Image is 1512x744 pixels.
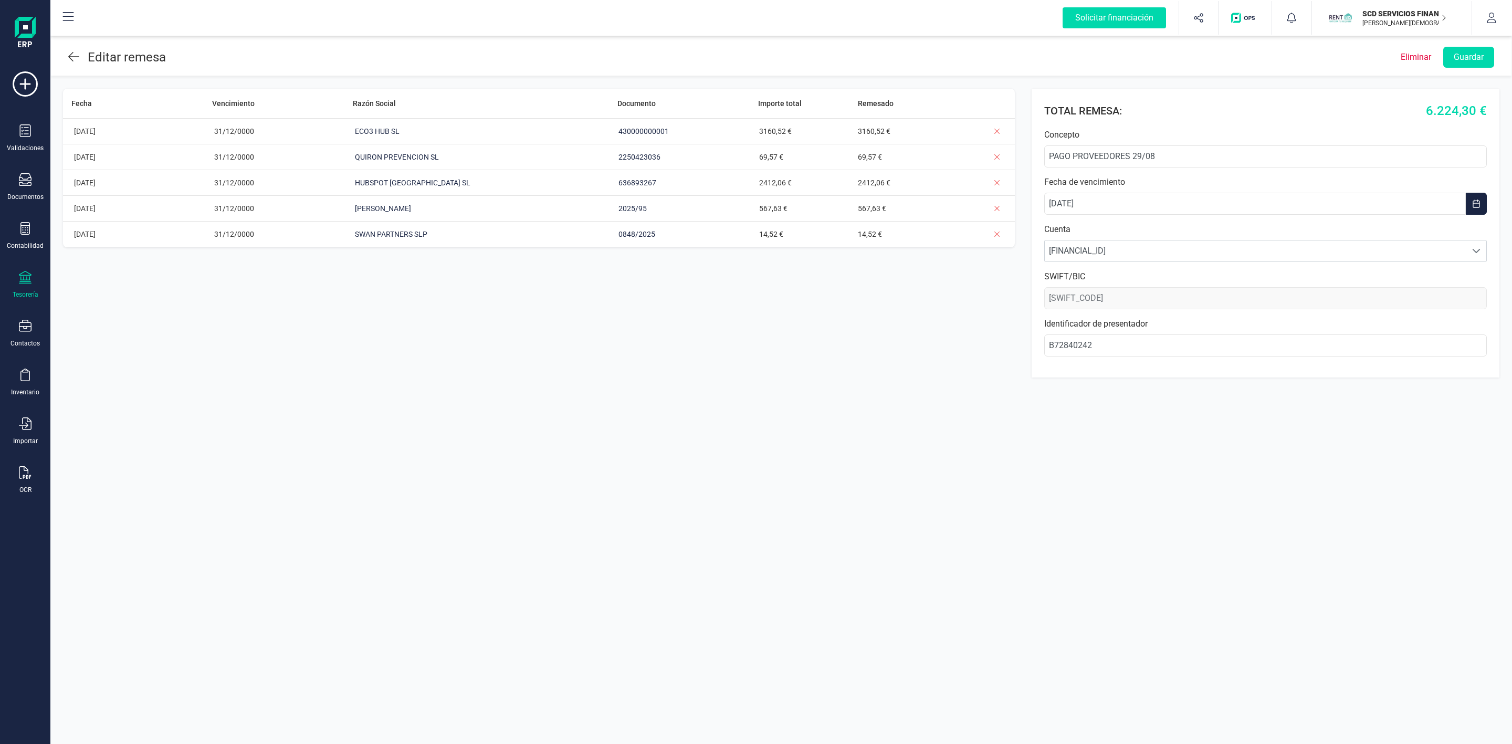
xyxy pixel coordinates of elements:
p: SCD SERVICIOS FINANCIEROS SL [1362,8,1446,19]
span: Fecha [71,99,92,108]
div: Documentos [7,193,44,201]
span: ECO3 HUB SL [352,126,402,137]
span: SWAN PARTNERS SLP [352,229,430,240]
div: Importar [13,437,38,445]
span: 2412,06 € [855,177,893,188]
span: [DATE] [71,126,98,137]
div: Tesorería [13,290,38,299]
span: 14,52 € [757,229,786,240]
span: 567,63 € [757,203,790,214]
p: Eliminar [1401,51,1431,64]
span: Documento [617,99,656,108]
span: [DATE] [71,229,98,240]
span: 567,63 € [855,203,889,214]
span: 0848/2025 [616,229,658,240]
div: Validaciones [7,144,44,152]
span: 2025/95 [616,203,649,214]
label: Fecha de vencimiento [1044,176,1487,188]
span: 3160,52 € [855,126,893,137]
span: 430000000001 [616,126,671,137]
label: Cuenta [1044,223,1487,236]
img: SC [1329,6,1352,29]
span: QUIRON PREVENCION SL [352,152,442,163]
img: Logo Finanedi [15,17,36,50]
div: Solicitar financiación [1063,7,1166,28]
input: dd/mm/aaaa [1044,193,1466,215]
span: [DATE] [71,177,98,188]
span: 2412,06 € [757,177,794,188]
span: Vencimiento [212,99,255,108]
span: 31/12/0000 [212,177,257,188]
span: 636893267 [616,177,659,188]
button: Solicitar financiación [1050,1,1179,35]
div: OCR [19,486,31,494]
span: 14,52 € [855,229,885,240]
span: 69,57 € [757,152,786,163]
label: Concepto [1044,129,1487,141]
span: Editar remesa [88,50,166,65]
span: [PERSON_NAME] [352,203,414,214]
img: Logo de OPS [1231,13,1259,23]
span: Razón Social [353,99,396,108]
span: Remesado [858,99,894,108]
label: Identificador de presentador [1044,318,1487,330]
label: SWIFT/BIC [1044,270,1487,283]
span: 31/12/0000 [212,203,257,214]
button: Choose Date [1466,193,1487,215]
h6: TOTAL REMESA: [1044,103,1122,118]
div: Contabilidad [7,242,44,250]
span: 31/12/0000 [212,126,257,137]
span: Importe total [758,99,802,108]
span: [DATE] [71,203,98,214]
span: 31/12/0000 [212,229,257,240]
span: 2250423036 [616,152,663,163]
button: Guardar [1443,47,1494,68]
div: Contactos [10,339,40,348]
button: Logo de OPS [1225,1,1265,35]
span: 31/12/0000 [212,152,257,163]
span: [DATE] [71,152,98,163]
span: 6.224,30 € [1426,101,1487,120]
span: 3160,52 € [757,126,794,137]
button: SCSCD SERVICIOS FINANCIEROS SL[PERSON_NAME][DEMOGRAPHIC_DATA][DEMOGRAPHIC_DATA] [1325,1,1459,35]
span: 69,57 € [855,152,885,163]
div: Inventario [11,388,39,396]
span: HUBSPOT [GEOGRAPHIC_DATA] SL [352,177,473,188]
span: [FINANCIAL_ID] [1045,240,1466,261]
p: [PERSON_NAME][DEMOGRAPHIC_DATA][DEMOGRAPHIC_DATA] [1362,19,1446,27]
